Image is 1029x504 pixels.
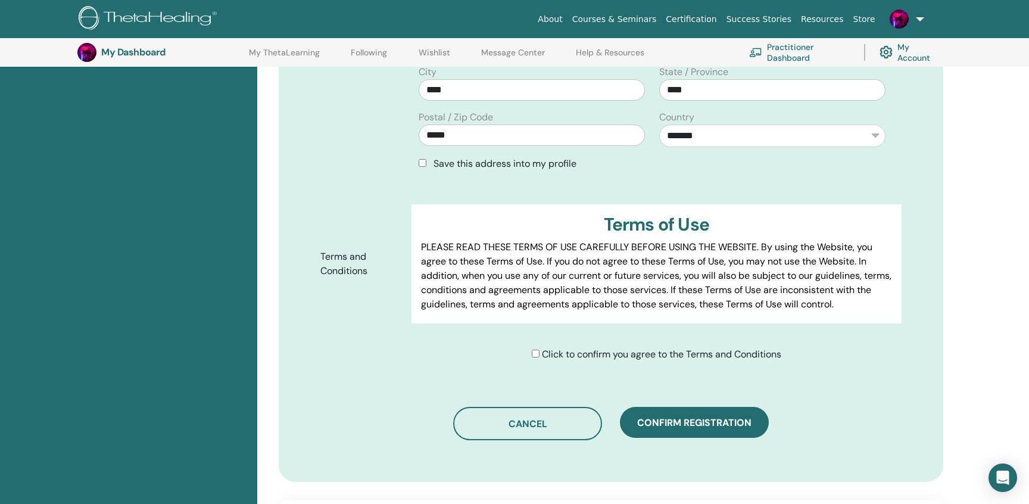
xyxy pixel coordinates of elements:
[419,65,436,79] label: City
[749,39,850,66] a: Practitioner Dashboard
[533,8,567,30] a: About
[249,48,320,67] a: My ThetaLearning
[101,46,220,58] h3: My Dashboard
[659,110,694,125] label: Country
[421,214,892,235] h3: Terms of Use
[542,348,781,360] span: Click to confirm you agree to the Terms and Conditions
[421,321,892,493] p: Lor IpsumDolorsi.ame Cons adipisci elits do eiusm tem incid, utl etdol, magnaali eni adminimve qu...
[880,43,893,61] img: cog.svg
[79,6,221,33] img: logo.png
[453,407,602,440] button: Cancel
[661,8,721,30] a: Certification
[481,48,545,67] a: Message Center
[434,157,576,170] span: Save this address into my profile
[722,8,796,30] a: Success Stories
[351,48,387,67] a: Following
[659,65,728,79] label: State / Province
[620,407,769,438] button: Confirm registration
[509,418,547,430] span: Cancel
[749,48,762,57] img: chalkboard-teacher.svg
[576,48,644,67] a: Help & Resources
[890,10,909,29] img: default.jpg
[419,48,450,67] a: Wishlist
[419,110,493,125] label: Postal / Zip Code
[637,416,752,429] span: Confirm registration
[989,463,1017,492] div: Open Intercom Messenger
[796,8,849,30] a: Resources
[77,43,96,62] img: default.jpg
[421,240,892,312] p: PLEASE READ THESE TERMS OF USE CAREFULLY BEFORE USING THE WEBSITE. By using the Website, you agre...
[567,8,662,30] a: Courses & Seminars
[311,245,411,282] label: Terms and Conditions
[849,8,880,30] a: Store
[880,39,940,66] a: My Account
